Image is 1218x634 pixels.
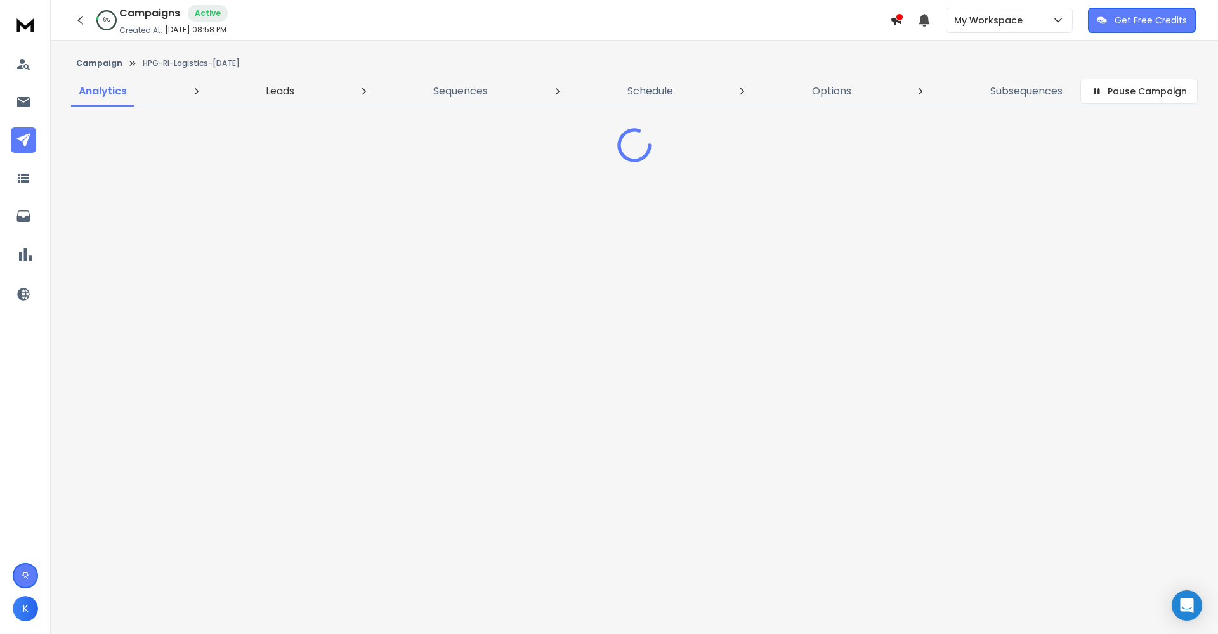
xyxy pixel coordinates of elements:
p: Subsequences [990,84,1063,99]
p: Get Free Credits [1115,14,1187,27]
p: Leads [266,84,294,99]
p: Created At: [119,25,162,36]
p: 6 % [103,16,110,24]
p: Options [812,84,851,99]
a: Options [804,76,859,107]
p: Sequences [433,84,488,99]
a: Schedule [620,76,681,107]
a: Analytics [71,76,134,107]
button: Get Free Credits [1088,8,1196,33]
p: My Workspace [954,14,1028,27]
h1: Campaigns [119,6,180,21]
div: Active [188,5,228,22]
div: Open Intercom Messenger [1172,590,1202,621]
p: Schedule [627,84,673,99]
a: Leads [258,76,302,107]
a: Sequences [426,76,495,107]
button: K [13,596,38,621]
p: Analytics [79,84,127,99]
img: logo [13,13,38,36]
button: Pause Campaign [1080,79,1198,104]
button: Campaign [76,58,122,68]
p: [DATE] 08:58 PM [165,25,226,35]
a: Subsequences [983,76,1070,107]
p: HPG-RI-Logistics-[DATE] [143,58,240,68]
